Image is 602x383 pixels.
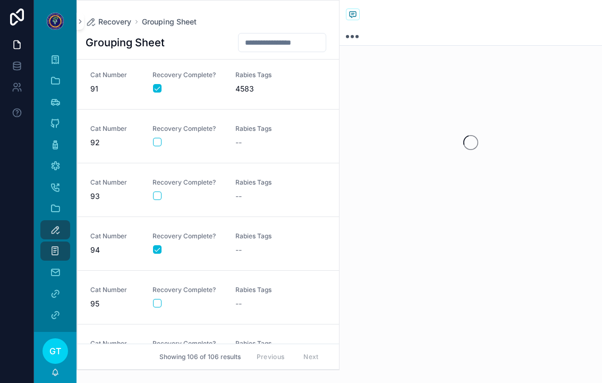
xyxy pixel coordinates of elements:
[235,232,306,240] span: Rabies Tags
[90,84,140,94] span: 91
[78,217,339,271] a: Cat Number94Recovery Complete?Rabies Tags--
[152,71,223,79] span: Recovery Complete?
[90,286,140,294] span: Cat Number
[90,339,140,348] span: Cat Number
[90,137,140,148] span: 92
[235,298,242,309] span: --
[47,13,64,30] img: App logo
[90,124,140,133] span: Cat Number
[159,353,241,361] span: Showing 106 of 106 results
[90,232,140,240] span: Cat Number
[235,84,306,94] span: 4583
[152,286,223,294] span: Recovery Complete?
[86,35,165,50] h1: Grouping Sheet
[235,178,306,187] span: Rabies Tags
[152,232,223,240] span: Recovery Complete?
[235,137,242,148] span: --
[78,324,339,378] a: Cat Number101Recovery Complete?Rabies Tags--
[152,339,223,348] span: Recovery Complete?
[152,124,223,133] span: Recovery Complete?
[90,178,140,187] span: Cat Number
[78,56,339,110] a: Cat Number91Recovery Complete?Rabies Tags4583
[49,345,61,357] span: GT
[235,339,306,348] span: Rabies Tags
[90,71,140,79] span: Cat Number
[86,16,131,27] a: Recovery
[90,245,140,255] span: 94
[78,110,339,163] a: Cat Number92Recovery Complete?Rabies Tags--
[235,71,306,79] span: Rabies Tags
[235,191,242,202] span: --
[78,163,339,217] a: Cat Number93Recovery Complete?Rabies Tags--
[98,16,131,27] span: Recovery
[235,286,306,294] span: Rabies Tags
[235,245,242,255] span: --
[142,16,197,27] a: Grouping Sheet
[90,191,140,202] span: 93
[152,178,223,187] span: Recovery Complete?
[78,271,339,324] a: Cat Number95Recovery Complete?Rabies Tags--
[34,43,77,332] div: scrollable content
[90,298,140,309] span: 95
[235,124,306,133] span: Rabies Tags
